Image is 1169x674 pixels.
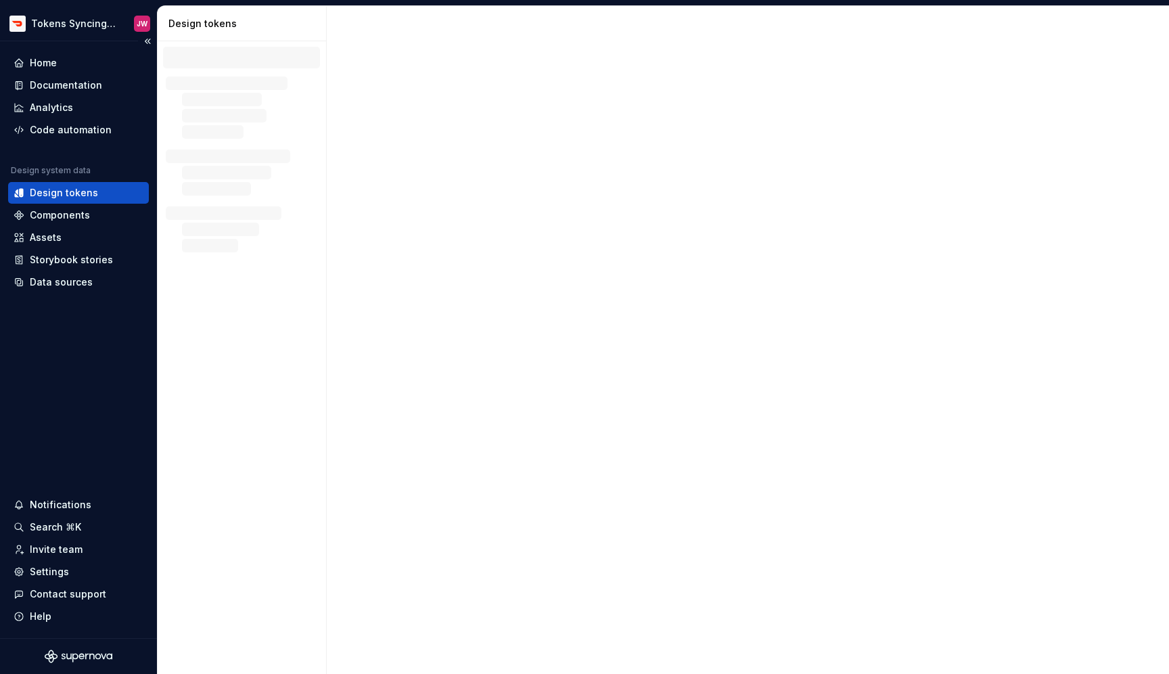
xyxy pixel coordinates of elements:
[30,231,62,244] div: Assets
[11,165,91,176] div: Design system data
[30,498,91,512] div: Notifications
[8,606,149,627] button: Help
[8,97,149,118] a: Analytics
[31,17,118,30] div: Tokens Syncing Test
[8,204,149,226] a: Components
[30,275,93,289] div: Data sources
[30,56,57,70] div: Home
[30,186,98,200] div: Design tokens
[30,587,106,601] div: Contact support
[8,516,149,538] button: Search ⌘K
[30,253,113,267] div: Storybook stories
[30,520,81,534] div: Search ⌘K
[30,208,90,222] div: Components
[8,227,149,248] a: Assets
[168,17,321,30] div: Design tokens
[8,583,149,605] button: Contact support
[8,539,149,560] a: Invite team
[8,561,149,583] a: Settings
[8,494,149,516] button: Notifications
[8,182,149,204] a: Design tokens
[9,16,26,32] img: bd52d190-91a7-4889-9e90-eccda45865b1.png
[30,101,73,114] div: Analytics
[8,249,149,271] a: Storybook stories
[30,123,112,137] div: Code automation
[30,610,51,623] div: Help
[30,565,69,579] div: Settings
[8,52,149,74] a: Home
[8,74,149,96] a: Documentation
[3,9,154,38] button: Tokens Syncing TestJW
[8,119,149,141] a: Code automation
[138,32,157,51] button: Collapse sidebar
[8,271,149,293] a: Data sources
[30,543,83,556] div: Invite team
[137,18,147,29] div: JW
[30,78,102,92] div: Documentation
[45,650,112,663] svg: Supernova Logo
